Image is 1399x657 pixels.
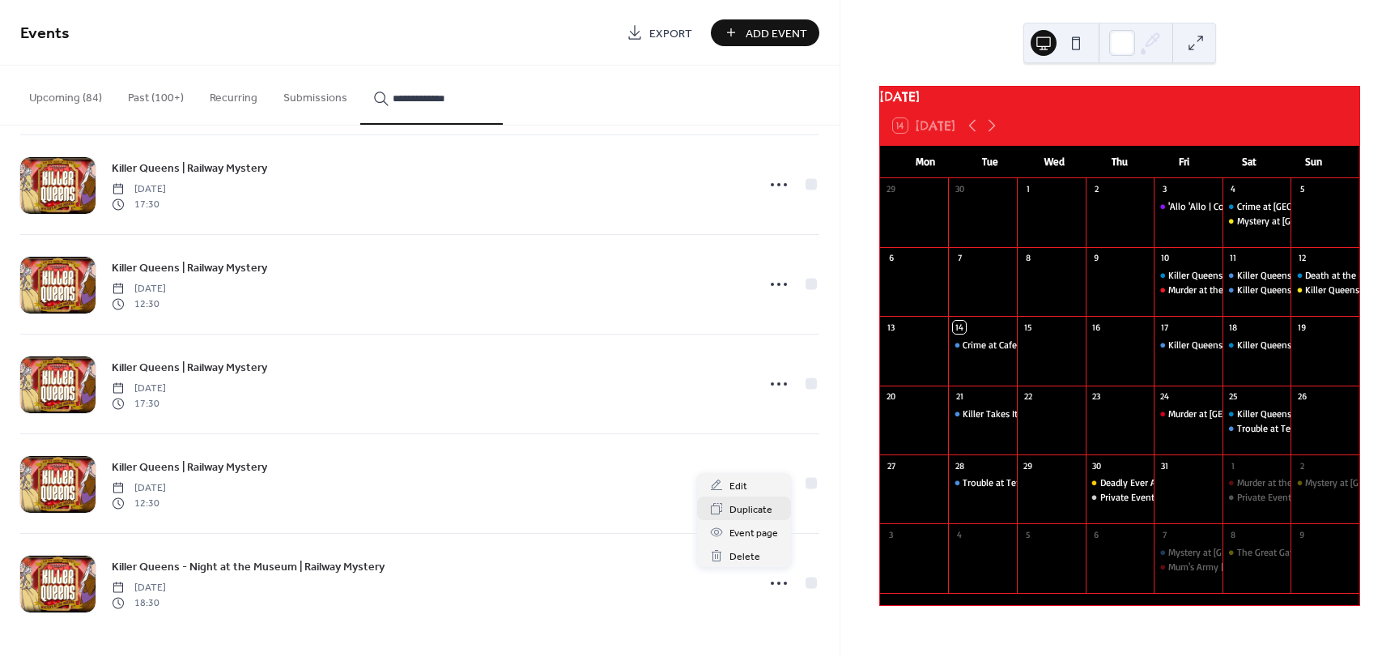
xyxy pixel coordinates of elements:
div: 2 [1295,459,1308,471]
span: Killer Queens | Railway Mystery [112,260,267,277]
div: 'Allo 'Allo | Comedy Dining Experience [1154,200,1223,214]
div: The Great Gatsby Mystery | Interactive Investigation [1223,546,1291,560]
div: 18 [1227,321,1240,333]
span: 17:30 [112,396,166,411]
span: Events [20,18,70,49]
div: Killer Takes It All | Railway Mystery [948,407,1017,421]
div: 4 [1227,183,1240,195]
div: Trouble at Terror Towers | Railway Mystery [948,476,1017,490]
span: [DATE] [112,182,166,197]
a: Killer Queens | Railway Mystery [112,458,267,476]
div: 25 [1227,390,1240,403]
div: Deadly Ever After | Interactive Investigation [1100,476,1278,490]
span: Duplicate [729,501,772,518]
div: 1 [1022,183,1034,195]
div: Killer Takes It All | Railway Mystery [963,407,1105,421]
div: 29 [885,183,897,195]
span: Killer Queens - Night at the Museum | Railway Mystery [112,559,385,576]
div: Killer Queens - Night at the Museum | Railway Mystery [1223,284,1291,297]
div: 20 [885,390,897,403]
div: Murder at [GEOGRAPHIC_DATA] | Criminal Cabaret [1168,407,1370,421]
div: Trouble at Terror Towers | Railway Mystery [963,476,1138,490]
div: Private Event [1086,491,1154,505]
div: Killer Queens - Night at the Museum | Railway Mystery [1168,269,1393,283]
div: Murder at the [GEOGRAPHIC_DATA] | Criminal Cabaret [1168,284,1386,297]
div: 12 [1295,252,1308,264]
div: [DATE] [880,87,1359,106]
div: Killer Queens - Night at the Museum | Railway Mystery [1154,339,1223,352]
span: Delete [729,548,760,565]
div: Tue [958,146,1023,178]
div: 8 [1022,252,1034,264]
div: 9 [1295,528,1308,540]
div: Private Event [1100,491,1154,505]
div: 5 [1022,528,1034,540]
div: 2 [1091,183,1103,195]
div: 30 [953,183,965,195]
button: Upcoming (84) [16,66,115,123]
div: Mystery at Bludgeonton Manor | Interactive Investigation [1223,215,1291,228]
div: Killer Queens - Night at the Museum | Interactive Investigation [1291,284,1359,297]
a: Killer Queens | Railway Mystery [112,358,267,377]
div: 27 [885,459,897,471]
span: Edit [729,478,747,495]
div: 23 [1091,390,1103,403]
div: Murder at the Moulin Rouge | Criminal Cabaret [1223,476,1291,490]
span: 12:30 [112,496,166,510]
div: 1 [1227,459,1240,471]
div: 3 [1159,183,1171,195]
div: Killer Queens - Night at the Museum | Railway Mystery [1223,339,1291,352]
a: Export [614,19,704,46]
div: Killer Queens - Night at the Museum | Railway Mystery [1168,339,1393,352]
span: [DATE] [112,581,166,595]
div: 6 [885,252,897,264]
div: Mum's Army | Criminal Cabaret [1168,561,1293,574]
span: Export [649,25,692,42]
div: 19 [1295,321,1308,333]
div: Crime at Clue-Doh Manor | Railway Mystery [1223,200,1291,214]
div: Private Event [1223,491,1291,505]
div: 28 [953,459,965,471]
div: 29 [1022,459,1034,471]
a: Killer Queens | Railway Mystery [112,159,267,177]
div: 31 [1159,459,1171,471]
div: Killer Queens - Night at the Museum | Railway Mystery [1154,269,1223,283]
div: Wed [1023,146,1087,178]
div: 4 [953,528,965,540]
div: Murder at Gatsby Manor | Criminal Cabaret [1154,407,1223,421]
div: 6 [1091,528,1103,540]
div: Crime at Cafe Rene | Railway Mystery [948,339,1017,352]
span: [DATE] [112,382,166,396]
div: Mystery at Bludgeonton Manor | Interactive Investigation [1291,476,1359,490]
div: Murder at the Moulin Rouge | Criminal Cabaret [1154,284,1223,297]
span: [DATE] [112,481,166,496]
div: 13 [885,321,897,333]
span: Add Event [746,25,807,42]
div: Mon [893,146,958,178]
div: 11 [1227,252,1240,264]
button: Submissions [270,66,360,123]
div: 14 [953,321,965,333]
div: Death at the Rock and Roll Diner | Railway Mystery [1291,269,1359,283]
div: 3 [885,528,897,540]
div: Killer Queens - Murder at the Museum | Railway Mystery [1223,407,1291,421]
div: Mystery at [GEOGRAPHIC_DATA] | Railway Mystery [1168,546,1374,560]
div: Mystery at Bludgeonton Manor | Railway Mystery [1154,546,1223,560]
div: 26 [1295,390,1308,403]
a: Killer Queens | Railway Mystery [112,258,267,277]
div: Crime at Cafe [PERSON_NAME] | Railway Mystery [963,339,1163,352]
span: Killer Queens | Railway Mystery [112,459,267,476]
div: 17 [1159,321,1171,333]
span: 18:30 [112,595,166,610]
button: Recurring [197,66,270,123]
a: Killer Queens - Night at the Museum | Railway Mystery [112,557,385,576]
span: 17:30 [112,197,166,211]
div: 'Allo 'Allo | Comedy Dining Experience [1168,200,1323,214]
div: 15 [1022,321,1034,333]
button: Add Event [711,19,819,46]
div: Thu [1087,146,1152,178]
div: Private Event [1237,491,1291,505]
button: Past (100+) [115,66,197,123]
div: 22 [1022,390,1034,403]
